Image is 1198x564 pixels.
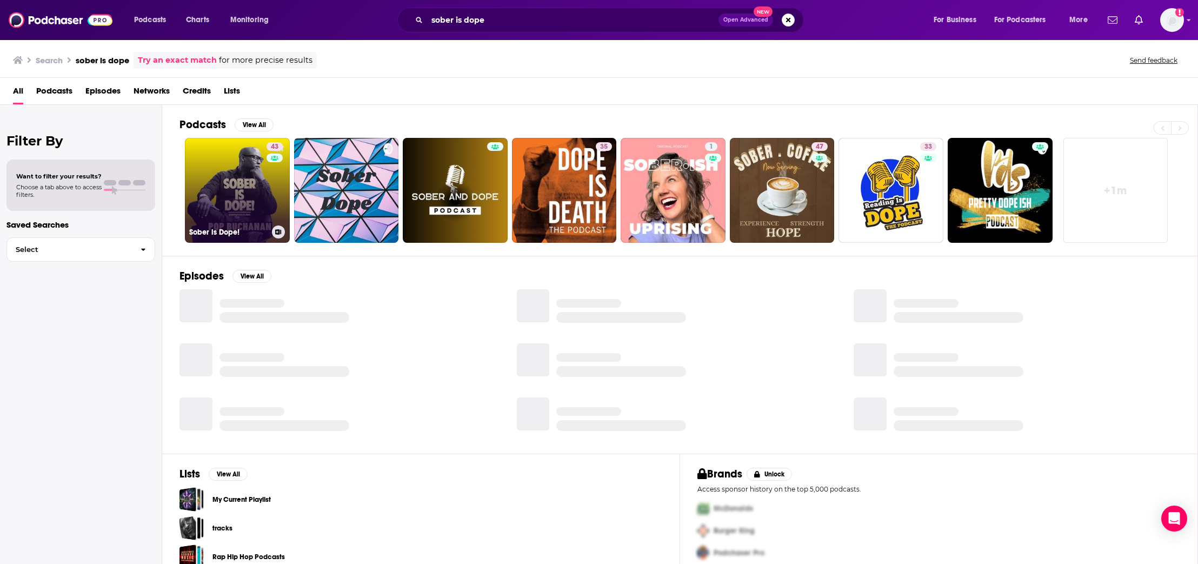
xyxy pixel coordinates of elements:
[179,11,216,29] a: Charts
[730,138,835,243] a: 47
[1103,11,1122,29] a: Show notifications dropdown
[179,487,204,512] a: My Current Playlist
[987,11,1062,29] button: open menu
[718,14,773,26] button: Open AdvancedNew
[811,142,828,151] a: 47
[714,504,753,513] span: McDonalds
[13,82,23,104] a: All
[212,494,271,506] a: My Current Playlist
[127,11,180,29] button: open menu
[134,82,170,104] a: Networks
[693,542,714,564] img: Third Pro Logo
[76,55,129,65] h3: sober is dope
[754,6,773,17] span: New
[1160,8,1184,32] button: Show profile menu
[621,138,726,243] a: 1
[179,269,224,283] h2: Episodes
[224,82,240,104] a: Lists
[838,138,943,243] a: 33
[271,142,278,152] span: 43
[693,497,714,520] img: First Pro Logo
[1069,12,1088,28] span: More
[1175,8,1184,17] svg: Add a profile image
[1062,11,1101,29] button: open menu
[693,520,714,542] img: Second Pro Logo
[189,228,268,237] h3: Sober is Dope!
[179,467,200,481] h2: Lists
[6,133,155,149] h2: Filter By
[209,468,248,481] button: View All
[223,11,283,29] button: open menu
[185,138,290,243] a: 43Sober is Dope!
[179,118,226,131] h2: Podcasts
[408,8,814,32] div: Search podcasts, credits, & more...
[7,246,132,253] span: Select
[16,183,102,198] span: Choose a tab above to access filters.
[230,12,269,28] span: Monitoring
[212,522,232,534] a: tracks
[1161,506,1187,532] div: Open Intercom Messenger
[924,142,932,152] span: 33
[994,12,1046,28] span: For Podcasters
[179,516,204,540] a: tracks
[134,12,166,28] span: Podcasts
[179,118,274,131] a: PodcastsView All
[183,82,211,104] a: Credits
[179,269,271,283] a: EpisodesView All
[920,142,936,151] a: 33
[512,138,617,243] a: 35
[6,220,155,230] p: Saved Searches
[36,55,63,65] h3: Search
[1160,8,1184,32] span: Logged in as TeszlerPR
[212,551,285,563] a: Rap Hip Hop Podcasts
[926,11,990,29] button: open menu
[6,237,155,262] button: Select
[235,118,274,131] button: View All
[600,142,608,152] span: 35
[219,54,312,67] span: for more precise results
[267,142,283,151] a: 43
[697,467,742,481] h2: Brands
[1063,138,1168,243] a: +1m
[709,142,713,152] span: 1
[36,82,72,104] a: Podcasts
[1127,56,1181,65] button: Send feedback
[714,548,764,558] span: Podchaser Pro
[232,270,271,283] button: View All
[1160,8,1184,32] img: User Profile
[16,172,102,180] span: Want to filter your results?
[714,526,755,535] span: Burger King
[816,142,823,152] span: 47
[179,467,248,481] a: ListsView All
[697,485,1180,493] p: Access sponsor history on the top 5,000 podcasts.
[186,12,209,28] span: Charts
[138,54,217,67] a: Try an exact match
[705,142,717,151] a: 1
[427,11,718,29] input: Search podcasts, credits, & more...
[9,10,112,30] img: Podchaser - Follow, Share and Rate Podcasts
[723,17,768,23] span: Open Advanced
[934,12,976,28] span: For Business
[1130,11,1147,29] a: Show notifications dropdown
[747,468,793,481] button: Unlock
[596,142,612,151] a: 35
[85,82,121,104] a: Episodes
